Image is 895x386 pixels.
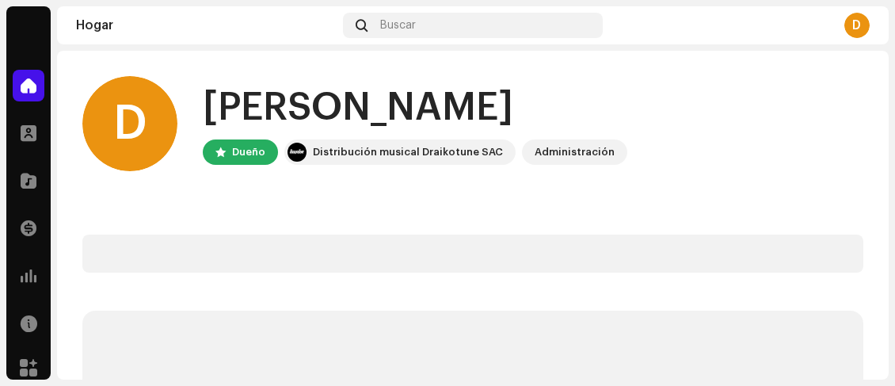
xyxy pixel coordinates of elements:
font: Buscar [380,20,416,31]
font: Administración [535,147,615,157]
font: Distribución musical Draikotune SAC [313,147,503,157]
font: D [113,100,147,147]
font: [PERSON_NAME] [203,89,513,127]
img: 10370c6a-d0e2-4592-b8a2-38f444b0ca44 [288,143,307,162]
font: Hogar [76,19,113,32]
font: Dueño [232,147,265,157]
font: D [852,19,861,32]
